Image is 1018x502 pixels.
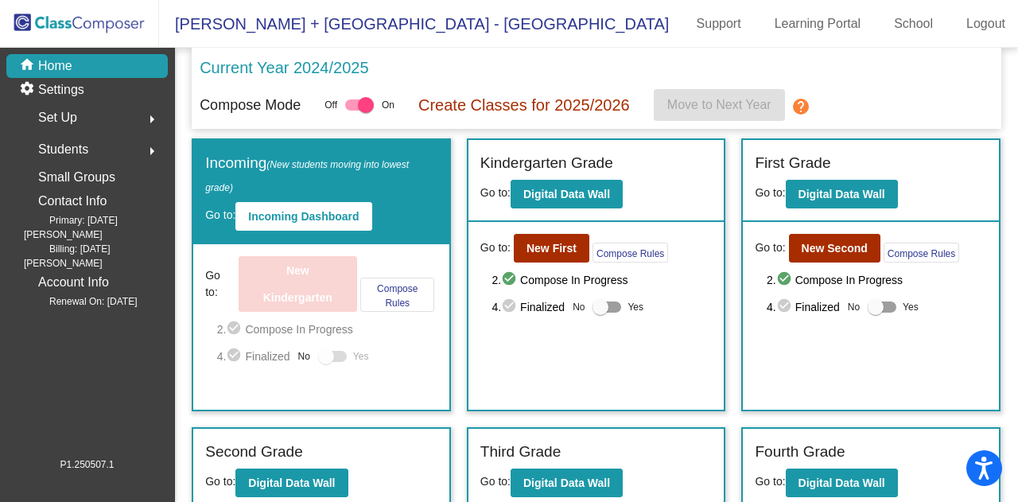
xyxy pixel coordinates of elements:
[248,477,335,489] b: Digital Data Wall
[573,300,585,314] span: No
[239,256,357,312] button: New Kindergarten
[501,298,520,317] mat-icon: check_circle
[480,152,613,175] label: Kindergarten Grade
[24,242,168,270] span: Billing: [DATE][PERSON_NAME]
[903,298,919,317] span: Yes
[789,234,880,263] button: New Second
[798,477,885,489] b: Digital Data Wall
[848,300,860,314] span: No
[200,56,368,80] p: Current Year 2024/2025
[24,294,137,309] span: Renewal On: [DATE]
[684,11,754,37] a: Support
[205,267,235,301] span: Go to:
[762,11,874,37] a: Learning Portal
[767,270,987,290] span: 2. Compose In Progress
[263,264,332,304] b: New Kindergarten
[755,475,785,488] span: Go to:
[593,243,668,263] button: Compose Rules
[38,56,72,76] p: Home
[226,347,245,366] mat-icon: check_circle
[480,239,511,256] span: Go to:
[200,95,301,116] p: Compose Mode
[881,11,946,37] a: School
[492,270,712,290] span: 2. Compose In Progress
[514,234,589,263] button: New First
[418,93,630,117] p: Create Classes for 2025/2026
[786,180,898,208] button: Digital Data Wall
[767,298,840,317] span: 4. Finalized
[501,270,520,290] mat-icon: check_circle
[24,213,168,242] span: Primary: [DATE][PERSON_NAME]
[217,347,290,366] span: 4. Finalized
[755,152,830,175] label: First Grade
[492,298,565,317] span: 4. Finalized
[798,188,885,200] b: Digital Data Wall
[38,80,84,99] p: Settings
[755,441,845,464] label: Fourth Grade
[205,475,235,488] span: Go to:
[142,142,161,161] mat-icon: arrow_right
[382,98,394,112] span: On
[954,11,1018,37] a: Logout
[19,80,38,99] mat-icon: settings
[324,98,337,112] span: Off
[628,298,643,317] span: Yes
[38,138,88,161] span: Students
[298,349,310,364] span: No
[19,56,38,76] mat-icon: home
[755,186,785,199] span: Go to:
[205,441,303,464] label: Second Grade
[884,243,959,263] button: Compose Rules
[217,320,437,339] span: 2. Compose In Progress
[511,180,623,208] button: Digital Data Wall
[360,278,434,312] button: Compose Rules
[480,441,561,464] label: Third Grade
[802,242,868,255] b: New Second
[248,210,359,223] b: Incoming Dashboard
[791,97,810,116] mat-icon: help
[142,110,161,129] mat-icon: arrow_right
[38,271,109,294] p: Account Info
[235,469,348,497] button: Digital Data Wall
[205,159,409,193] span: (New students moving into lowest grade)
[205,152,437,197] label: Incoming
[353,347,369,366] span: Yes
[159,11,669,37] span: [PERSON_NAME] + [GEOGRAPHIC_DATA] - [GEOGRAPHIC_DATA]
[523,188,610,200] b: Digital Data Wall
[38,190,107,212] p: Contact Info
[226,320,245,339] mat-icon: check_circle
[38,107,77,129] span: Set Up
[654,89,785,121] button: Move to Next Year
[205,208,235,221] span: Go to:
[480,186,511,199] span: Go to:
[38,166,115,189] p: Small Groups
[235,202,371,231] button: Incoming Dashboard
[526,242,577,255] b: New First
[523,477,610,489] b: Digital Data Wall
[480,475,511,488] span: Go to:
[776,270,795,290] mat-icon: check_circle
[667,98,771,111] span: Move to Next Year
[755,239,785,256] span: Go to:
[776,298,795,317] mat-icon: check_circle
[511,469,623,497] button: Digital Data Wall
